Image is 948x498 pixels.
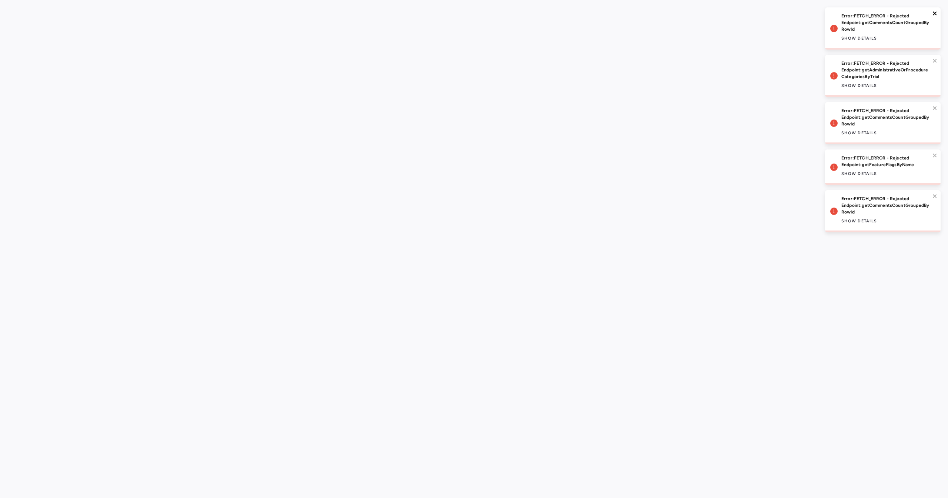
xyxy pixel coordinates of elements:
button: Show details [841,80,877,92]
button: Show details [841,215,877,227]
button: Show details [841,168,877,180]
p: Error: FETCH_ERROR - Rejected [841,107,930,114]
button: Show details [841,127,877,139]
p: Endpoint: getAdministrativeOrProcedureCategoriesByTrial [841,67,930,80]
button: close [932,105,938,112]
p: Endpoint: getCommentsCountGroupedByRowId [841,202,930,215]
p: Error: FETCH_ERROR - Rejected [841,13,930,19]
p: Error: FETCH_ERROR - Rejected [841,60,930,67]
p: Error: FETCH_ERROR - Rejected [841,155,930,161]
button: close [932,193,938,201]
button: close [932,10,938,18]
button: Show details [841,33,877,44]
p: Endpoint: getFeatureFlagsByName [841,161,930,168]
p: Endpoint: getCommentsCountGroupedByRowId [841,114,930,127]
button: close [932,152,938,160]
p: Error: FETCH_ERROR - Rejected [841,195,930,202]
button: close [932,58,938,65]
p: Endpoint: getCommentsCountGroupedByRowId [841,19,930,33]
